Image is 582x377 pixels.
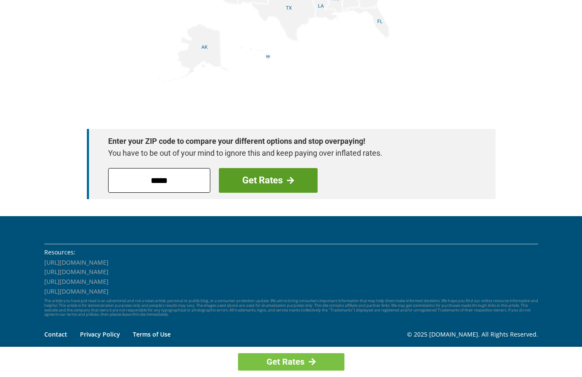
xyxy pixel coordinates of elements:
a: [URL][DOMAIN_NAME] [44,287,109,295]
a: Terms of Use [133,330,171,338]
a: [URL][DOMAIN_NAME] [44,268,109,276]
strong: Enter your ZIP code to compare your different options and stop overpaying! [108,135,466,147]
p: © 2025 [DOMAIN_NAME]. All Rights Reserved. [407,330,538,339]
a: Get Rates [238,353,344,371]
a: Get Rates [219,168,318,193]
p: You have to be out of your mind to ignore this and keep paying over inflated rates. [108,147,466,159]
li: Resources: [44,248,538,257]
a: [URL][DOMAIN_NAME] [44,258,109,266]
a: Contact [44,330,67,338]
a: Privacy Policy [80,330,120,338]
p: The article you have just read is an advertorial and not a news article, personal or public blog,... [44,299,538,317]
a: [URL][DOMAIN_NAME] [44,277,109,286]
